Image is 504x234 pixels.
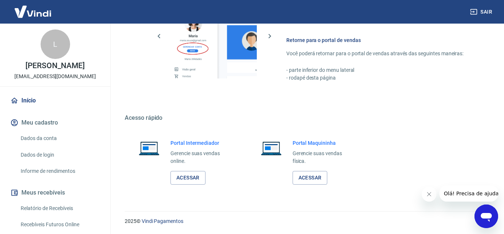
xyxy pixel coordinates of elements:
img: Imagem de um notebook aberto [134,139,165,157]
p: 2025 © [125,217,486,225]
button: Meu cadastro [9,115,101,131]
img: Imagem de um notebook aberto [256,139,287,157]
img: Vindi [9,0,57,23]
h5: Acesso rápido [125,114,486,122]
a: Acessar [293,171,328,185]
p: Gerencie suas vendas online. [170,150,234,165]
button: Meus recebíveis [9,185,101,201]
button: Sair [469,5,495,19]
p: Você poderá retornar para o portal de vendas através das seguintes maneiras: [286,50,469,57]
p: [PERSON_NAME] [25,62,84,70]
h6: Retorne para o portal de vendas [286,36,469,44]
a: Início [9,92,101,109]
a: Dados da conta [18,131,101,146]
a: Acessar [170,171,206,185]
p: Gerencie suas vendas física. [293,150,356,165]
a: Relatório de Recebíveis [18,201,101,216]
a: Dados de login [18,147,101,163]
div: L [41,29,70,59]
p: - parte inferior do menu lateral [286,66,469,74]
a: Informe de rendimentos [18,164,101,179]
p: [EMAIL_ADDRESS][DOMAIN_NAME] [14,73,96,80]
a: Recebíveis Futuros Online [18,217,101,232]
iframe: Fechar mensagem [422,187,436,202]
iframe: Mensagem da empresa [439,185,498,202]
p: - rodapé desta página [286,74,469,82]
span: Olá! Precisa de ajuda? [4,5,62,11]
h6: Portal Intermediador [170,139,234,147]
iframe: Botão para abrir a janela de mensagens [474,205,498,228]
h6: Portal Maquininha [293,139,356,147]
a: Vindi Pagamentos [142,218,183,224]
